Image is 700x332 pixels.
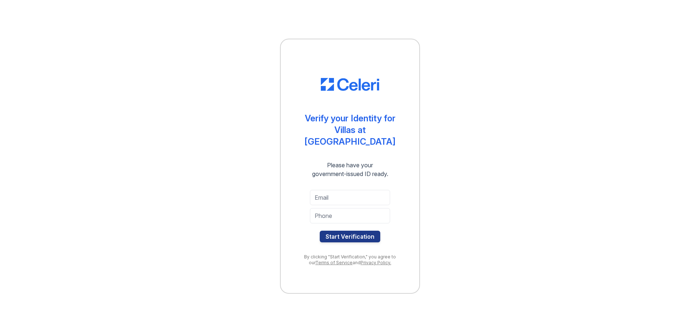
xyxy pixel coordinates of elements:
img: CE_Logo_Blue-a8612792a0a2168367f1c8372b55b34899dd931a85d93a1a3d3e32e68fde9ad4.png [321,78,379,91]
a: Privacy Policy. [361,260,391,265]
div: Please have your government-issued ID ready. [299,161,401,178]
a: Terms of Service [315,260,353,265]
div: By clicking "Start Verification," you agree to our and [295,254,405,266]
input: Phone [310,208,390,223]
input: Email [310,190,390,205]
button: Start Verification [320,231,380,242]
div: Verify your Identity for Villas at [GEOGRAPHIC_DATA] [295,113,405,148]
